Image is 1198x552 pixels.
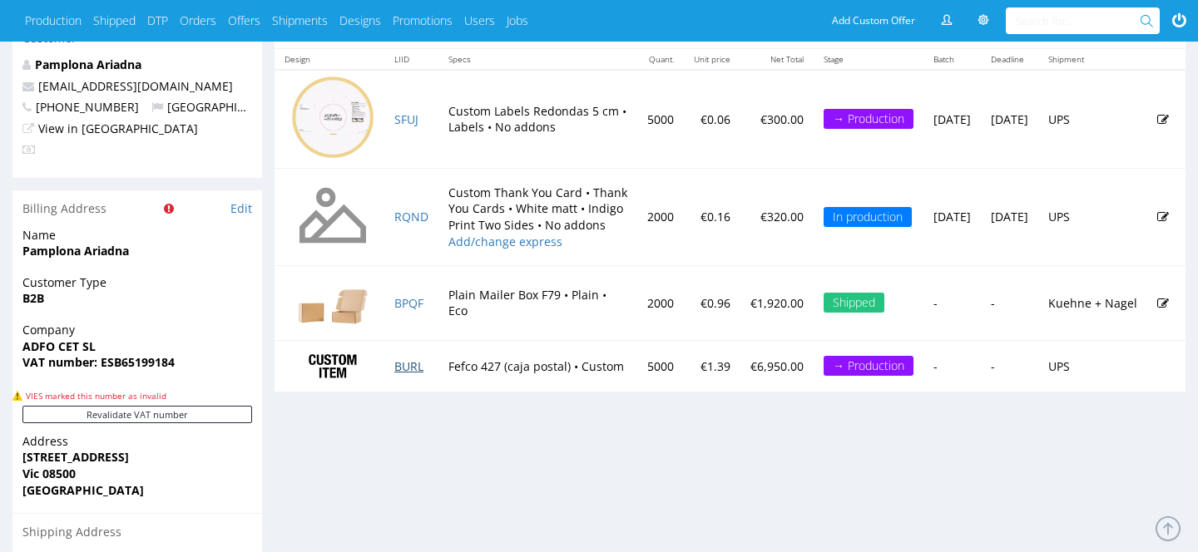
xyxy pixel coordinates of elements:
[339,12,381,29] a: Designs
[1038,168,1147,266] td: UPS
[12,513,262,550] div: Shipping Address
[25,12,82,29] a: Production
[93,12,136,29] a: Shipped
[22,433,252,450] span: Address
[438,168,637,266] td: Custom Thank You Card • Thank You Cards • White matt • Indigo Print Two Sides • No addons
[981,340,1038,392] td: -
[22,482,144,498] strong: [GEOGRAPHIC_DATA]
[1038,340,1147,392] td: UPS
[750,295,804,312] p: €1,920.00
[275,49,384,70] th: Design
[22,243,129,259] strong: Pamplona Ariadna
[147,12,168,29] a: DTP
[824,356,913,376] div: → Production
[464,12,495,29] a: Users
[12,391,22,401] img: warning.png
[394,358,423,374] a: BURL
[22,227,252,244] span: Name
[438,340,637,392] td: Fefco 427 (caja postal) • Custom
[394,111,418,127] a: SFUJ
[22,99,139,115] span: [PHONE_NUMBER]
[1038,70,1147,168] td: UPS
[272,12,328,29] a: Shipments
[750,209,804,225] p: €320.00
[824,293,884,313] div: Shipped
[637,340,684,392] td: 5000
[22,338,96,354] strong: ADFO CET SL
[151,99,284,115] span: [GEOGRAPHIC_DATA]
[637,70,684,168] td: 5000
[291,271,374,334] img: 13668504-packhelp-mailerbox-f-56-double-plain
[923,340,981,392] td: -
[438,266,637,340] td: Plain Mailer Box F79 • Plain • Eco
[684,49,740,70] th: Unit price
[981,266,1038,340] td: -
[291,76,374,159] img: version_two_editor_design
[684,70,740,168] td: €0.06
[1038,49,1147,70] th: Shipment
[230,200,252,217] a: Edit
[637,266,684,340] td: 2000
[22,322,252,338] span: Company
[35,57,141,72] a: Pamplona Ariadna
[823,7,924,34] a: Add Custom Offer
[981,70,1038,168] td: [DATE]
[824,207,912,227] div: In production
[22,290,44,306] strong: B2B
[750,111,804,128] p: €300.00
[22,406,252,423] button: Revalidate VAT number
[438,49,637,70] th: Specs
[814,49,923,70] th: Stage
[438,70,637,168] td: Custom Labels Redondas 5 cm • Labels • No addons
[923,70,981,168] td: [DATE]
[923,49,981,70] th: Batch
[740,49,814,70] th: Net Total
[22,274,252,291] span: Customer Type
[981,168,1038,266] td: [DATE]
[22,466,76,481] strong: Vic 08500
[684,266,740,340] td: €0.96
[1016,7,1143,34] input: Search for...
[684,340,740,392] td: €1.39
[394,295,423,311] a: BPQF
[981,49,1038,70] th: Deadline
[394,209,428,224] a: RQND
[26,390,166,402] span: VIES marked this number as invalid
[291,346,374,387] img: ico-item-custom-a8f9c3db6a5631ce2f509e228e8b95abde266dc4376634de7b166047de09ff05.png
[12,190,262,227] div: Billing Address
[637,49,684,70] th: Quant.
[291,174,374,257] img: no_design.png
[923,168,981,266] td: [DATE]
[750,358,804,375] p: €6,950.00
[637,168,684,266] td: 2000
[180,12,216,29] a: Orders
[38,78,233,94] a: [EMAIL_ADDRESS][DOMAIN_NAME]
[448,234,562,249] a: Add/change express
[684,168,740,266] td: €0.16
[22,354,175,370] strong: VAT number: ESB65199184
[1038,266,1147,340] td: Kuehne + Nagel
[384,49,438,70] th: LIID
[824,109,913,129] div: → Production
[228,12,260,29] a: Offers
[923,266,981,340] td: -
[393,12,453,29] a: Promotions
[507,12,528,29] a: Jobs
[38,121,198,136] a: View in [GEOGRAPHIC_DATA]
[22,449,129,465] strong: [STREET_ADDRESS]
